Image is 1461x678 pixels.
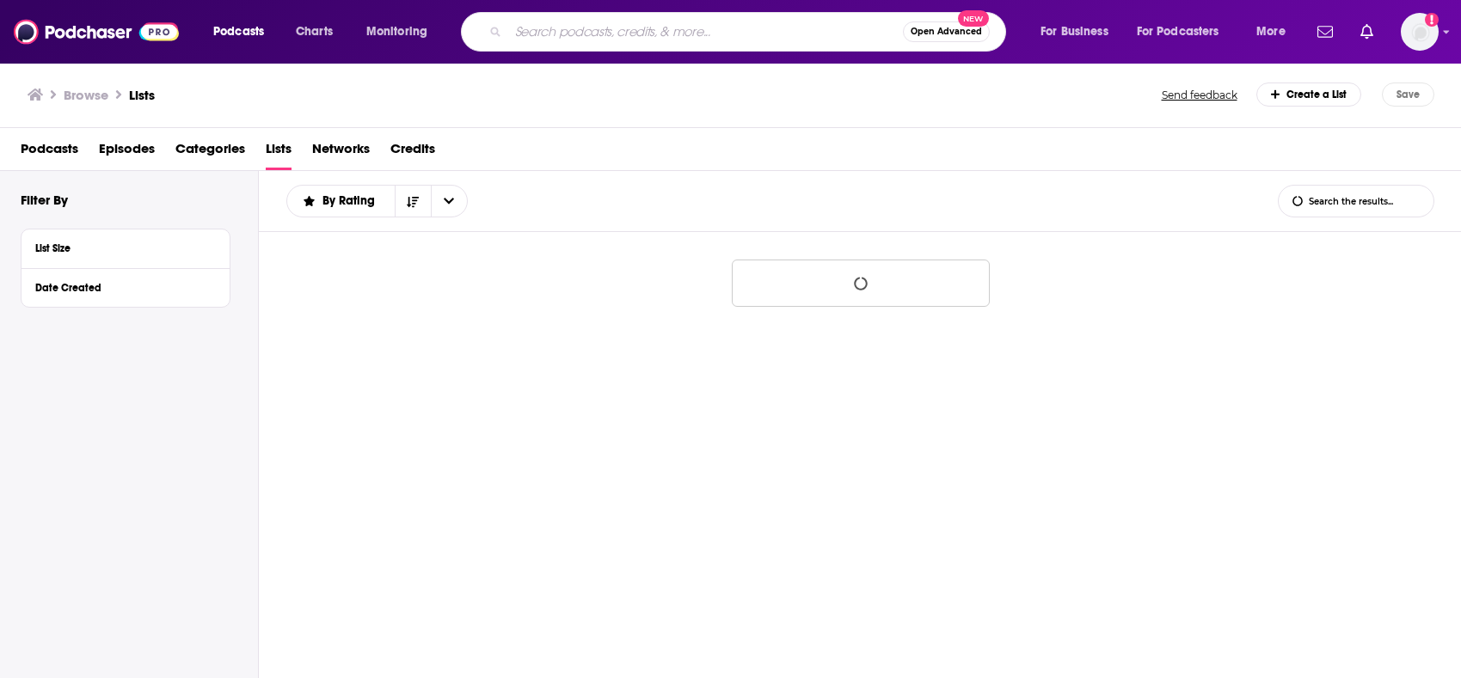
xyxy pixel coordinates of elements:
button: Sort Direction [395,186,431,217]
a: Show notifications dropdown [1311,17,1340,46]
img: User Profile [1401,13,1439,51]
button: open menu [1244,18,1307,46]
button: Show profile menu [1401,13,1439,51]
a: Credits [390,135,435,170]
span: More [1256,20,1286,44]
button: open menu [1028,18,1130,46]
button: Open AdvancedNew [903,21,990,42]
a: Lists [266,135,292,170]
a: Charts [285,18,343,46]
span: By Rating [322,195,381,207]
svg: Add a profile image [1425,13,1439,27]
button: Loading [732,260,990,307]
img: Podchaser - Follow, Share and Rate Podcasts [14,15,179,48]
button: Send feedback [1157,88,1243,102]
button: open menu [1126,18,1244,46]
a: Lists [129,87,155,103]
div: Search podcasts, credits, & more... [477,12,1022,52]
span: Open Advanced [911,27,982,36]
a: Show notifications dropdown [1354,17,1380,46]
button: open menu [354,18,450,46]
span: For Business [1041,20,1108,44]
a: Episodes [99,135,155,170]
h2: Choose List sort [286,185,468,217]
a: Podcasts [21,135,78,170]
button: open menu [201,18,286,46]
span: For Podcasters [1137,20,1219,44]
button: Date Created [35,276,216,297]
div: List Size [35,242,205,254]
h3: Browse [64,87,108,103]
div: Date Created [35,282,205,294]
h2: Filter By [21,192,68,208]
span: Podcasts [213,20,264,44]
span: Charts [296,20,333,44]
button: Save [1382,82,1434,107]
button: open menu [431,186,467,217]
a: Networks [312,135,370,170]
span: New [958,10,989,27]
button: open menu [287,195,395,207]
span: Logged in as simonkids1 [1401,13,1439,51]
div: Create a List [1256,82,1362,107]
span: Monitoring [366,20,427,44]
a: Categories [175,135,245,170]
button: List Size [35,236,216,258]
input: Search podcasts, credits, & more... [508,18,903,46]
